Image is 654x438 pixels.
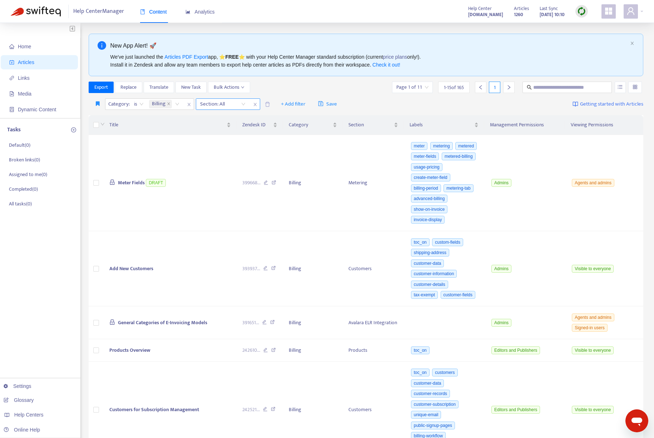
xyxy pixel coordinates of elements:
[540,11,565,19] strong: [DATE] 10:10
[11,6,61,16] img: Swifteq
[185,9,215,15] span: Analytics
[251,100,260,109] span: close
[109,179,115,185] span: lock
[411,249,449,257] span: shipping-address
[630,41,634,45] span: close
[478,85,483,90] span: left
[185,9,190,14] span: area-chart
[265,102,270,107] span: delete
[572,406,614,414] span: Visible to everyone
[444,184,473,192] span: metering-tab
[14,412,44,418] span: Help Centers
[404,115,484,135] th: Labels
[468,10,503,19] a: [DOMAIN_NAME]
[100,122,105,126] span: down
[109,405,199,414] span: Customers for Subscription Management
[283,135,343,231] td: Billing
[572,265,614,273] span: Visible to everyone
[18,91,31,97] span: Media
[604,7,613,15] span: appstore
[313,98,342,110] button: saveSave
[94,83,108,91] span: Export
[109,346,150,354] span: Products Overview
[318,101,323,106] span: save
[572,346,614,354] span: Visible to everyone
[9,141,30,149] p: Default ( 0 )
[441,291,475,299] span: customer-fields
[432,238,463,246] span: custom-fields
[9,60,14,65] span: account-book
[4,383,31,389] a: Settings
[242,319,259,327] span: 391651 ...
[343,339,404,362] td: Products
[9,44,14,49] span: home
[283,306,343,339] td: Billing
[625,409,648,432] iframe: Button to launch messaging window
[455,142,477,150] span: metered
[146,179,166,187] span: DRAFT
[577,7,586,16] img: sync.dc5367851b00ba804db3.png
[134,99,144,109] span: is
[411,400,459,408] span: customer-subscription
[104,115,237,135] th: Title
[630,41,634,46] button: close
[237,115,283,135] th: Zendesk ID
[167,102,170,106] span: close
[110,53,628,69] div: We've just launched the app, ⭐ ⭐️ with your Help Center Manager standard subscription (current on...
[411,184,441,192] span: billing-period
[489,82,500,93] div: 1
[411,422,455,429] span: public-signup-pages
[109,121,225,129] span: Title
[383,54,407,60] a: price plans
[149,83,168,91] span: Translate
[18,75,30,81] span: Links
[4,397,34,403] a: Glossary
[468,5,492,13] span: Help Center
[411,390,450,398] span: customer-records
[242,346,260,354] span: 242610 ...
[572,179,614,187] span: Agents and admins
[242,265,260,273] span: 393937 ...
[18,107,56,112] span: Dynamic Content
[184,100,194,109] span: close
[98,41,106,50] span: info-circle
[118,318,207,327] span: General Categories of E-Invoicing Models
[9,156,40,164] p: Broken links ( 0 )
[276,98,311,110] button: + Add filter
[343,135,404,231] td: Metering
[175,82,207,93] button: New Task
[491,319,511,327] span: Admins
[9,107,14,112] span: container
[540,5,558,13] span: Last Sync
[89,82,114,93] button: Export
[242,179,261,187] span: 399668 ...
[115,82,142,93] button: Replace
[9,171,47,178] p: Assigned to me ( 0 )
[514,11,523,19] strong: 1260
[411,216,445,224] span: invoice-display
[411,369,430,376] span: toc_on
[411,259,444,267] span: customer-data
[411,195,448,203] span: advanced-billing
[411,379,444,387] span: customer-data
[432,369,457,376] span: customers
[281,100,306,108] span: + Add filter
[242,121,272,129] span: Zendesk ID
[411,174,450,181] span: create-meter-field
[18,59,34,65] span: Articles
[118,179,145,187] span: Meter Fields
[7,126,21,134] p: Tasks
[565,115,643,135] th: Viewing Permissions
[181,83,201,91] span: New Task
[411,291,438,299] span: tax-exempt
[411,238,430,246] span: toc_on
[444,84,464,91] span: 1 - 15 of 165
[411,142,428,150] span: meter
[411,163,442,171] span: usage-pricing
[626,7,635,15] span: user
[9,91,14,96] span: file-image
[152,100,165,108] span: Billing
[289,121,331,129] span: Category
[411,270,457,278] span: customer-information
[164,54,208,60] a: Articles PDF Export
